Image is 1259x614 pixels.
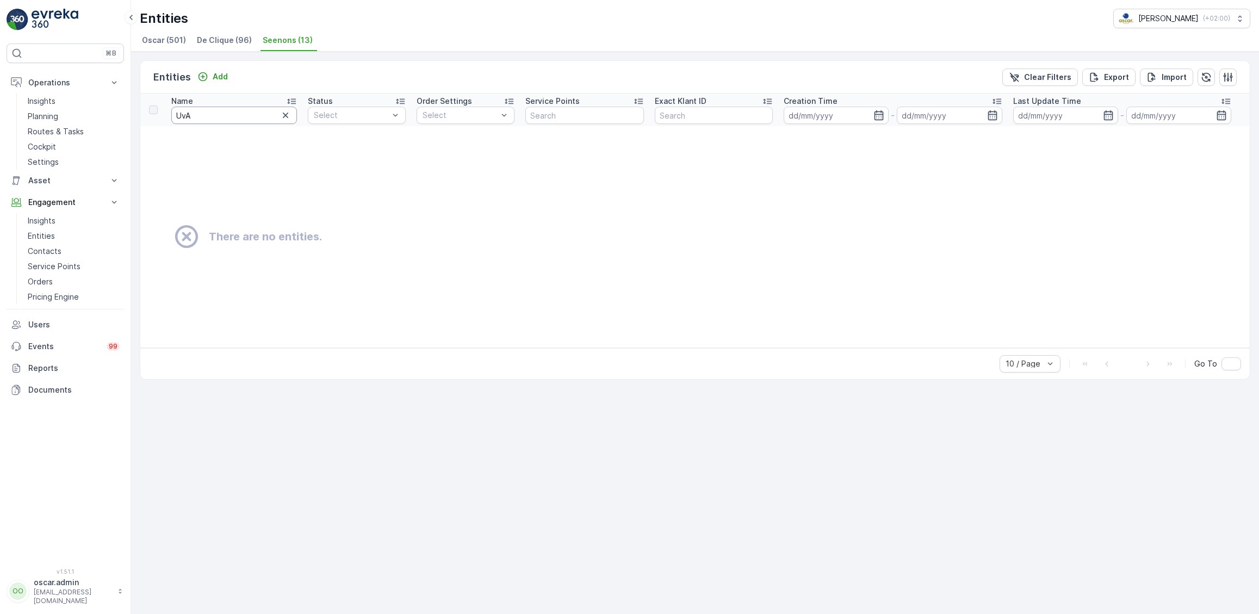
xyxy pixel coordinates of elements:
[784,96,838,107] p: Creation Time
[23,259,124,274] a: Service Points
[9,582,27,600] div: OO
[213,71,228,82] p: Add
[140,10,188,27] p: Entities
[308,96,333,107] p: Status
[28,141,56,152] p: Cockpit
[423,110,498,121] p: Select
[23,213,124,228] a: Insights
[28,363,120,374] p: Reports
[28,292,79,302] p: Pricing Engine
[106,49,116,58] p: ⌘B
[23,289,124,305] a: Pricing Engine
[23,244,124,259] a: Contacts
[7,314,124,336] a: Users
[209,228,322,245] h2: There are no entities.
[171,96,193,107] p: Name
[28,246,61,257] p: Contacts
[891,109,895,122] p: -
[23,274,124,289] a: Orders
[1162,72,1187,83] p: Import
[7,170,124,191] button: Asset
[28,276,53,287] p: Orders
[28,319,120,330] p: Users
[1024,72,1071,83] p: Clear Filters
[28,231,55,241] p: Entities
[784,107,889,124] input: dd/mm/yyyy
[1203,14,1230,23] p: ( +02:00 )
[109,342,117,351] p: 99
[1118,13,1134,24] img: basis-logo_rgb2x.png
[23,124,124,139] a: Routes & Tasks
[655,107,773,124] input: Search
[1140,69,1193,86] button: Import
[1104,72,1129,83] p: Export
[7,336,124,357] a: Events99
[28,384,120,395] p: Documents
[314,110,389,121] p: Select
[197,35,252,46] span: De Clique (96)
[28,126,84,137] p: Routes & Tasks
[1113,9,1250,28] button: [PERSON_NAME](+02:00)
[28,111,58,122] p: Planning
[525,96,580,107] p: Service Points
[655,96,706,107] p: Exact Klant ID
[28,261,80,272] p: Service Points
[7,568,124,575] span: v 1.51.1
[7,357,124,379] a: Reports
[1120,109,1124,122] p: -
[142,35,186,46] span: Oscar (501)
[28,341,100,352] p: Events
[1013,96,1081,107] p: Last Update Time
[897,107,1002,124] input: dd/mm/yyyy
[23,228,124,244] a: Entities
[193,70,232,83] button: Add
[7,577,124,605] button: OOoscar.admin[EMAIL_ADDRESS][DOMAIN_NAME]
[1138,13,1199,24] p: [PERSON_NAME]
[28,197,102,208] p: Engagement
[1013,107,1118,124] input: dd/mm/yyyy
[28,215,55,226] p: Insights
[171,107,297,124] input: Search
[32,9,78,30] img: logo_light-DOdMpM7g.png
[34,588,112,605] p: [EMAIL_ADDRESS][DOMAIN_NAME]
[153,70,191,85] p: Entities
[28,175,102,186] p: Asset
[417,96,472,107] p: Order Settings
[28,157,59,168] p: Settings
[1082,69,1136,86] button: Export
[263,35,313,46] span: Seenons (13)
[1002,69,1078,86] button: Clear Filters
[7,379,124,401] a: Documents
[28,77,102,88] p: Operations
[34,577,112,588] p: oscar.admin
[1126,107,1231,124] input: dd/mm/yyyy
[7,9,28,30] img: logo
[23,154,124,170] a: Settings
[28,96,55,107] p: Insights
[23,139,124,154] a: Cockpit
[23,109,124,124] a: Planning
[23,94,124,109] a: Insights
[1194,358,1217,369] span: Go To
[7,72,124,94] button: Operations
[525,107,644,124] input: Search
[7,191,124,213] button: Engagement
